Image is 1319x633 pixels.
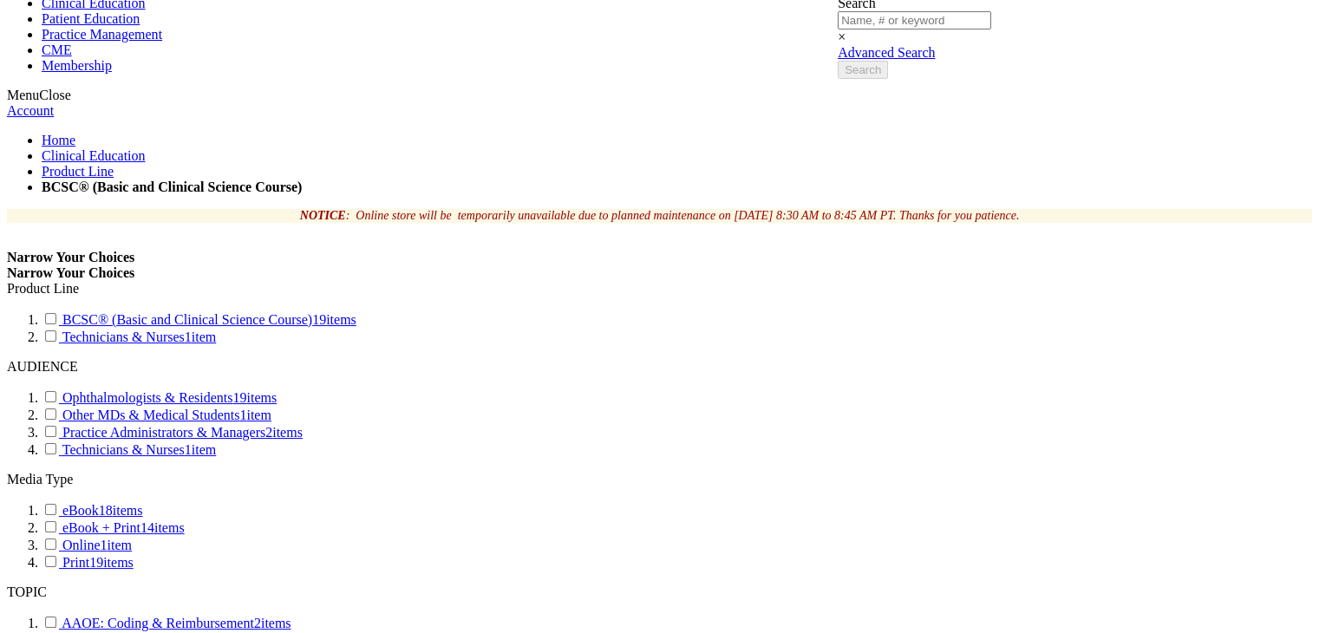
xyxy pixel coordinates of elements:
[7,359,1312,375] div: AUDIENCE
[845,63,881,76] span: Search
[39,88,70,102] span: Close
[42,555,134,570] a: Print19items
[7,281,1312,297] div: Product Line
[326,312,356,327] span: items
[265,425,303,440] span: 2
[838,29,991,45] div: ×
[140,520,185,535] span: 14
[42,442,216,457] a: Technicians & Nurses1item
[7,88,39,102] span: Menu
[89,555,134,570] span: 19
[42,616,291,630] a: AAOE: Coding & Reimbursement2items
[42,390,277,405] a: Ophthalmologists & Residents19items
[232,390,277,405] span: 19
[99,503,143,518] span: 18
[7,584,1312,600] div: TOPIC
[42,312,356,327] a: BCSC® (Basic and Clinical Science Course)19items
[838,45,935,60] a: Advanced Search
[42,520,185,535] a: eBook + Print14items
[185,330,216,344] span: 1
[42,148,146,163] a: Clinical Education
[246,408,271,422] span: item
[108,538,132,552] span: item
[42,42,72,57] span: CME
[254,616,291,630] span: 2
[838,11,991,29] input: Name, # or keyword
[192,442,216,457] span: item
[185,442,216,457] span: 1
[154,520,185,535] span: items
[42,133,75,147] a: Home
[7,472,1312,487] div: Media Type
[7,265,134,280] strong: Narrow Your Choices
[42,503,142,518] a: eBook18items
[42,330,216,344] a: Technicians & Nurses1item
[42,164,114,179] a: Product Line
[312,312,356,327] span: 19
[300,209,346,222] strong: NOTICE
[42,408,271,422] a: Other MDs & Medical Students1item
[42,11,140,26] span: Patient Education
[7,250,134,264] strong: Narrow Your Choices
[261,616,291,630] span: items
[42,425,303,440] a: Practice Administrators & Managers2items
[101,538,132,552] span: 1
[272,425,303,440] span: items
[838,61,888,79] button: Search
[42,538,132,552] a: Online1item
[42,179,302,194] strong: BCSC® (Basic and Clinical Science Course)
[192,330,216,344] span: item
[300,209,1020,222] em: : Online store will be temporarily unavailable due to planned maintenance on [DATE] 8:30 AM to 8:...
[113,503,143,518] span: items
[42,58,112,73] span: Membership
[42,27,162,42] span: Practice Management
[103,555,134,570] span: items
[7,103,54,118] a: Account
[246,390,277,405] span: items
[239,408,271,422] span: 1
